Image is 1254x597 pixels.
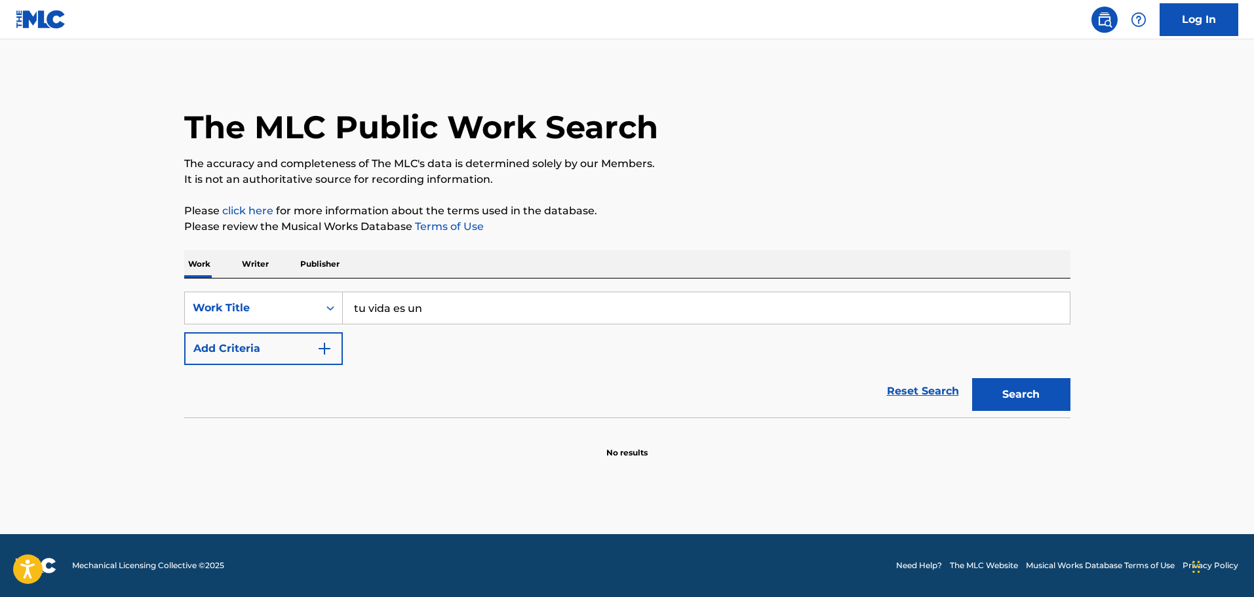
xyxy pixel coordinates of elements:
a: Log In [1160,3,1238,36]
button: Add Criteria [184,332,343,365]
form: Search Form [184,292,1070,417]
img: MLC Logo [16,10,66,29]
a: Need Help? [896,560,942,571]
p: Work [184,250,214,278]
img: search [1097,12,1112,28]
a: click here [222,204,273,217]
span: Mechanical Licensing Collective © 2025 [72,560,224,571]
p: Please for more information about the terms used in the database. [184,203,1070,219]
a: Terms of Use [412,220,484,233]
h1: The MLC Public Work Search [184,107,658,147]
button: Search [972,378,1070,411]
img: 9d2ae6d4665cec9f34b9.svg [317,341,332,356]
p: No results [606,431,648,459]
div: Work Title [193,300,311,316]
iframe: Chat Widget [1188,534,1254,597]
img: help [1131,12,1146,28]
div: Drag [1192,547,1200,587]
a: Musical Works Database Terms of Use [1026,560,1175,571]
a: Reset Search [880,377,966,406]
a: The MLC Website [950,560,1018,571]
p: The accuracy and completeness of The MLC's data is determined solely by our Members. [184,156,1070,172]
p: Please review the Musical Works Database [184,219,1070,235]
a: Privacy Policy [1183,560,1238,571]
p: Publisher [296,250,343,278]
img: logo [16,558,56,573]
p: Writer [238,250,273,278]
a: Public Search [1091,7,1118,33]
div: Help [1126,7,1152,33]
p: It is not an authoritative source for recording information. [184,172,1070,187]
